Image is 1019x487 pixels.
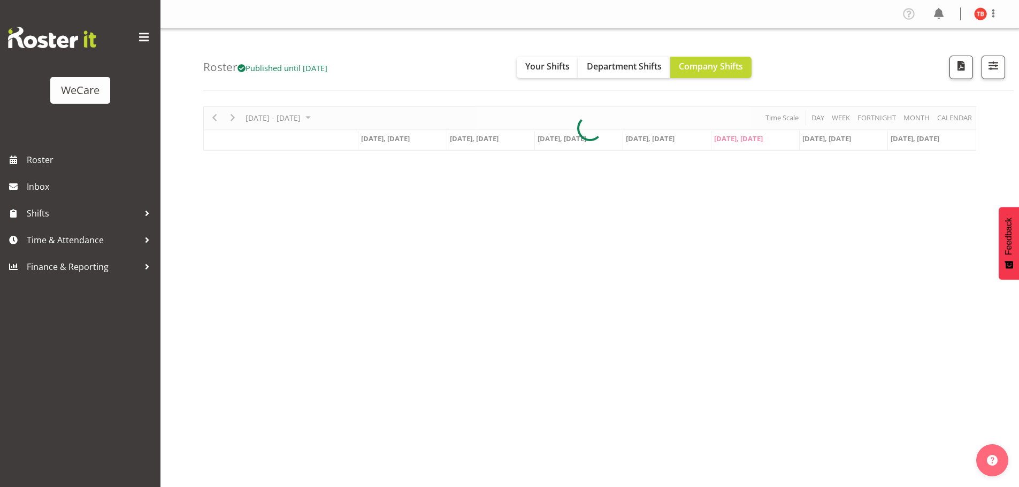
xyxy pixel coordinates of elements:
[517,57,578,78] button: Your Shifts
[974,7,987,20] img: tyla-boyd11707.jpg
[987,455,998,466] img: help-xxl-2.png
[587,60,662,72] span: Department Shifts
[27,205,139,221] span: Shifts
[679,60,743,72] span: Company Shifts
[203,61,327,73] h4: Roster
[1004,218,1014,255] span: Feedback
[61,82,99,98] div: WeCare
[27,179,155,195] span: Inbox
[999,207,1019,280] button: Feedback - Show survey
[670,57,752,78] button: Company Shifts
[8,27,96,48] img: Rosterit website logo
[578,57,670,78] button: Department Shifts
[27,259,139,275] span: Finance & Reporting
[27,152,155,168] span: Roster
[27,232,139,248] span: Time & Attendance
[982,56,1005,79] button: Filter Shifts
[525,60,570,72] span: Your Shifts
[237,63,327,73] span: Published until [DATE]
[949,56,973,79] button: Download a PDF of the roster according to the set date range.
